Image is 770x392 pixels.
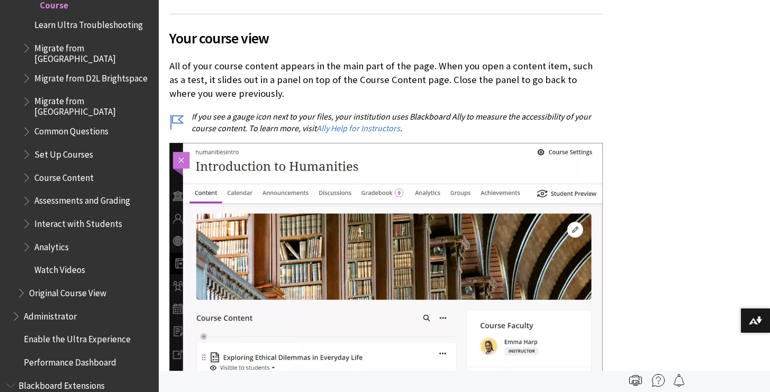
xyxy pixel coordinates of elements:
span: Migrate from [GEOGRAPHIC_DATA] [34,93,151,117]
span: Your course view [169,27,603,49]
span: Blackboard Extensions [19,377,105,391]
img: Print [629,374,642,387]
span: Interact with Students [34,215,122,229]
span: Migrate from [GEOGRAPHIC_DATA] [34,39,151,64]
span: Original Course View [29,284,106,298]
span: Analytics [34,238,69,252]
span: Learn Ultra Troubleshooting [34,16,143,30]
img: Follow this page [673,374,685,387]
span: Enable the Ultra Experience [24,331,131,345]
p: If you see a gauge icon next to your files, your institution uses Blackboard Ally to measure the ... [169,111,603,134]
p: All of your course content appears in the main part of the page. When you open a content item, su... [169,59,603,101]
span: Assessments and Grading [34,192,130,206]
span: Migrate from D2L Brightspace [34,69,148,84]
span: Performance Dashboard [24,353,116,368]
span: Set Up Courses [34,145,93,160]
span: Watch Videos [34,261,85,276]
span: Common Questions [34,123,108,137]
a: Ally Help for Instructors [316,123,400,134]
img: More help [652,374,665,387]
span: Administrator [24,307,77,322]
span: Course Content [34,169,94,183]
